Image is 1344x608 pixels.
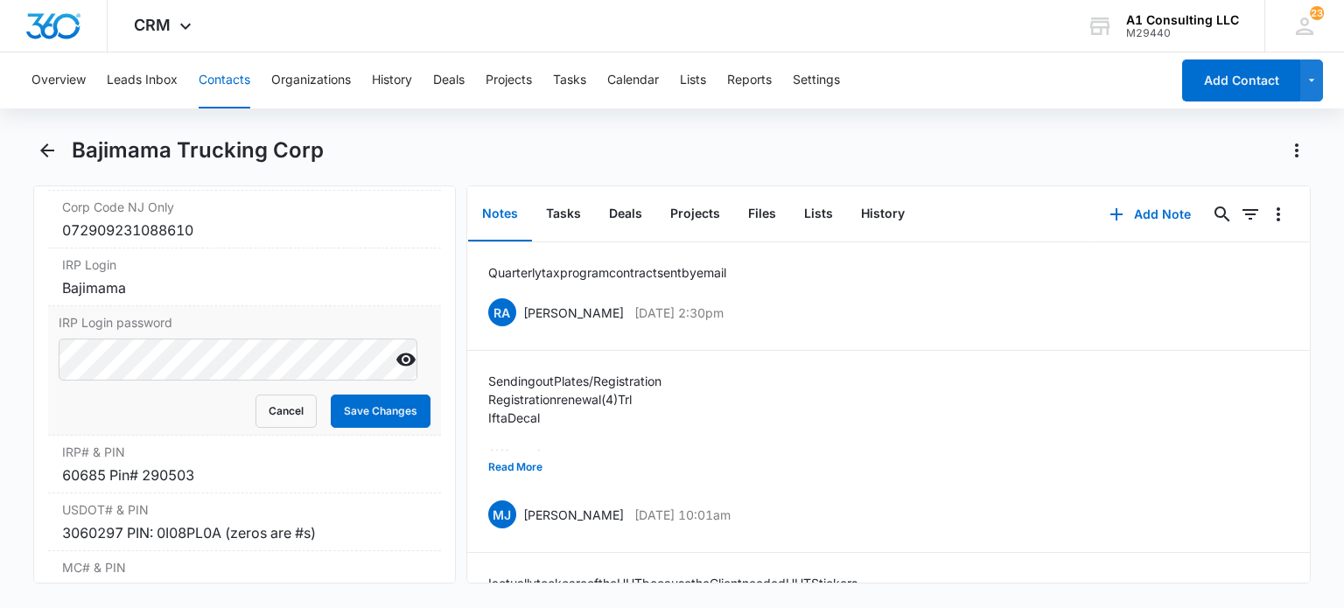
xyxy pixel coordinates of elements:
button: Show [392,346,420,374]
button: Tasks [532,187,595,241]
button: History [847,187,919,241]
div: account name [1126,13,1239,27]
p: Sending out Plates/Registration [488,372,661,390]
button: Deals [433,52,465,108]
div: 072909231088610 [62,220,426,241]
button: Projects [486,52,532,108]
button: Calendar [607,52,659,108]
button: Reports [727,52,772,108]
label: IRP Login password [59,313,430,332]
p: [DATE] 10:01am [634,506,731,524]
label: IRP Login [62,255,426,274]
button: Organizations [271,52,351,108]
p: I actually took care of the HUT because the Client needed HUT Stickers. [488,574,861,592]
label: IRP# & PIN [62,443,426,461]
div: 60685 Pin# 290503 [62,465,426,486]
button: Read More [488,451,542,484]
p: 8Warner Lane [488,445,661,464]
div: 1135847 [62,580,426,601]
button: Overflow Menu [1264,200,1292,228]
button: Notes [468,187,532,241]
button: Deals [595,187,656,241]
button: Lists [680,52,706,108]
h1: Bajimama Trucking Corp [72,137,324,164]
button: Add Contact [1182,59,1300,101]
p: [PERSON_NAME] [523,304,624,322]
button: Overview [31,52,86,108]
button: Projects [656,187,734,241]
button: Actions [1283,136,1311,164]
span: RA [488,298,516,326]
span: 23 [1310,6,1324,20]
button: History [372,52,412,108]
span: CRM [134,16,171,34]
button: Search... [1208,200,1236,228]
button: Add Note [1092,193,1208,235]
button: Back [33,136,60,164]
button: Leads Inbox [107,52,178,108]
div: USDOT# & PIN3060297 PIN: 0I08PL0A (zeros are #s) [48,493,440,551]
div: 3060297 PIN: 0I08PL0A (zeros are #s) [62,522,426,543]
p: Quarterly tax program contract sent by email [488,263,726,282]
div: IRP# & PIN60685 Pin# 290503 [48,436,440,493]
p: Ifta Decal [488,409,661,427]
button: Cancel [255,395,317,428]
button: Contacts [199,52,250,108]
div: notifications count [1310,6,1324,20]
button: Filters [1236,200,1264,228]
p: Registration renewal (4) Trl [488,390,661,409]
span: MJ [488,500,516,528]
div: Bajimama [62,277,426,298]
button: Tasks [553,52,586,108]
label: Corp Code NJ Only [62,198,426,216]
div: IRP LoginBajimama [48,248,440,306]
p: [PERSON_NAME] [523,506,624,524]
label: MC# & PIN [62,558,426,577]
p: [DATE] 2:30pm [634,304,724,322]
div: Corp Code NJ Only072909231088610 [48,191,440,248]
label: USDOT# & PIN [62,500,426,519]
div: account id [1126,27,1239,39]
button: Save Changes [331,395,430,428]
button: Files [734,187,790,241]
button: Settings [793,52,840,108]
button: Lists [790,187,847,241]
